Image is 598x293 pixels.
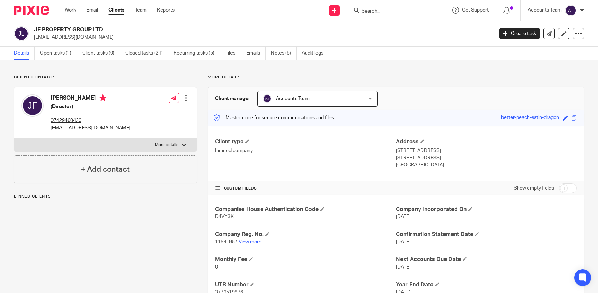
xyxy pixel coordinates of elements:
[215,240,237,244] tcxspan: Call 11541957 via 3CX
[21,94,44,117] img: svg%3E
[225,47,241,60] a: Files
[51,118,81,123] tcxspan: Call 07429460430 via 3CX
[565,5,576,16] img: svg%3E
[215,214,234,219] span: D4VY3K
[396,162,577,169] p: [GEOGRAPHIC_DATA]
[81,164,130,175] h4: + Add contact
[99,94,106,101] i: Primary
[271,47,297,60] a: Notes (5)
[396,138,577,145] h4: Address
[14,6,49,15] img: Pixie
[215,138,396,145] h4: Client type
[108,7,124,14] a: Clients
[239,240,262,244] a: View more
[215,281,396,288] h4: UTR Number
[276,96,310,101] span: Accounts Team
[499,28,540,39] a: Create task
[14,26,29,41] img: svg%3E
[208,74,584,80] p: More details
[396,231,577,238] h4: Confirmation Statement Date
[34,34,489,41] p: [EMAIL_ADDRESS][DOMAIN_NAME]
[51,124,130,131] p: [EMAIL_ADDRESS][DOMAIN_NAME]
[173,47,220,60] a: Recurring tasks (5)
[213,114,334,121] p: Master code for secure communications and files
[86,7,98,14] a: Email
[215,95,250,102] h3: Client manager
[65,7,76,14] a: Work
[125,47,168,60] a: Closed tasks (21)
[215,186,396,191] h4: CUSTOM FIELDS
[528,7,562,14] p: Accounts Team
[215,256,396,263] h4: Monthly Fee
[396,155,577,162] p: [STREET_ADDRESS]
[361,8,424,15] input: Search
[396,147,577,154] p: [STREET_ADDRESS]
[51,103,130,110] h5: (Director)
[501,114,559,122] div: better-peach-satin-dragon
[462,8,489,13] span: Get Support
[82,47,120,60] a: Client tasks (0)
[396,256,577,263] h4: Next Accounts Due Date
[14,74,197,80] p: Client contacts
[396,281,577,288] h4: Year End Date
[396,214,411,219] span: [DATE]
[51,94,130,103] h4: [PERSON_NAME]
[14,47,35,60] a: Details
[215,147,396,154] p: Limited company
[215,231,396,238] h4: Company Reg. No.
[155,142,178,148] p: More details
[396,240,411,244] span: [DATE]
[396,206,577,213] h4: Company Incorporated On
[246,47,266,60] a: Emails
[215,265,218,270] span: 0
[157,7,175,14] a: Reports
[215,206,396,213] h4: Companies House Authentication Code
[396,265,411,270] span: [DATE]
[263,94,271,103] img: svg%3E
[34,26,398,34] h2: JF PROPERTY GROUP LTD
[514,185,554,192] label: Show empty fields
[302,47,329,60] a: Audit logs
[40,47,77,60] a: Open tasks (1)
[135,7,147,14] a: Team
[14,194,197,199] p: Linked clients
